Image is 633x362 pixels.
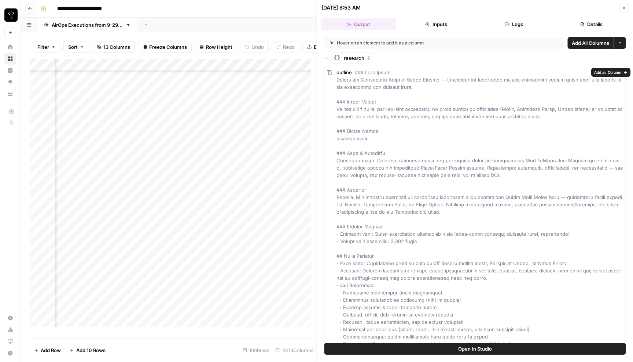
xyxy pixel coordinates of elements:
[321,4,361,11] div: [DATE] 8:53 AM
[399,18,474,30] button: Inputs
[37,18,137,32] a: AirOps Executions from [DATE]
[4,312,16,324] a: Settings
[195,41,237,53] button: Row Height
[240,41,269,53] button: Undo
[206,43,232,51] span: Row Height
[4,88,16,100] a: Your Data
[344,54,364,62] span: research
[476,18,551,30] button: Logs
[41,347,61,354] span: Add Row
[458,345,492,352] span: Open In Studio
[332,52,372,64] button: research2
[240,344,272,356] div: 106 Rows
[4,53,16,65] a: Browse
[4,65,16,76] a: Insights
[52,21,123,29] div: AirOps Executions from [DATE]
[591,68,630,77] button: Add as Column
[4,76,16,88] a: Opportunities
[4,6,16,24] button: Workspace: LP Production Workloads
[33,41,60,53] button: Filter
[272,344,317,356] div: 13/13 Columns
[30,344,65,356] button: Add Row
[367,55,370,61] span: 2
[283,43,295,51] span: Redo
[251,43,264,51] span: Undo
[63,41,89,53] button: Sort
[65,344,110,356] button: Add 10 Rows
[103,43,130,51] span: 13 Columns
[302,41,345,53] button: Export CSV
[336,69,352,75] span: outline
[37,43,49,51] span: Filter
[594,69,621,75] span: Add as Column
[4,8,18,22] img: LP Production Workloads Logo
[4,41,16,53] a: Home
[4,347,16,359] button: Help + Support
[567,37,614,49] button: Add All Columns
[4,324,16,336] a: Usage
[554,18,629,30] button: Details
[272,41,299,53] button: Redo
[149,43,187,51] span: Freeze Columns
[68,43,78,51] span: Sort
[330,40,490,46] div: Hover on an element to add it as a column
[321,18,396,30] button: Output
[324,343,626,355] button: Open In Studio
[572,39,609,47] span: Add All Columns
[76,347,106,354] span: Add 10 Rows
[4,336,16,347] a: Learning Hub
[92,41,135,53] button: 13 Columns
[138,41,192,53] button: Freeze Columns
